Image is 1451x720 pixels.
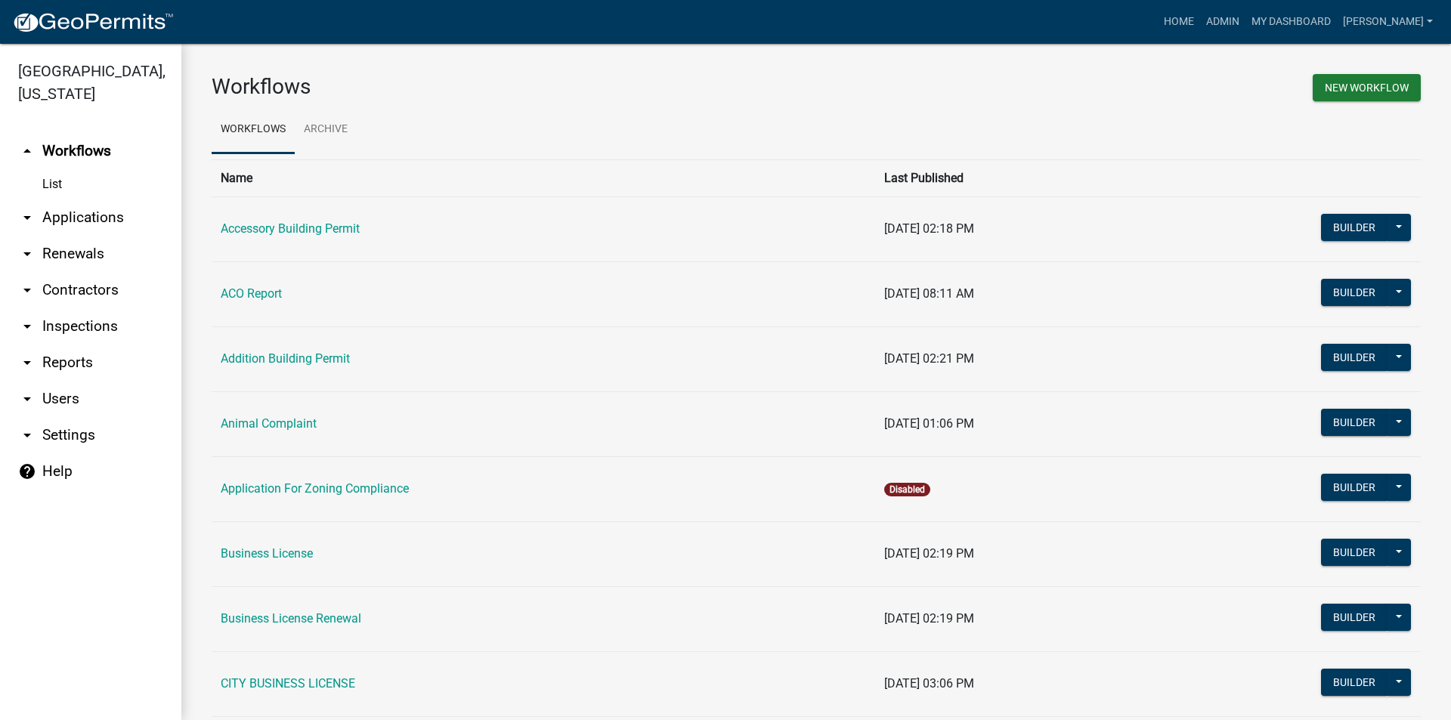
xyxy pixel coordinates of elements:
[18,317,36,335] i: arrow_drop_down
[221,221,360,236] a: Accessory Building Permit
[884,416,974,431] span: [DATE] 01:06 PM
[1321,409,1388,436] button: Builder
[1158,8,1200,36] a: Home
[1321,344,1388,371] button: Builder
[1321,669,1388,696] button: Builder
[18,426,36,444] i: arrow_drop_down
[1321,539,1388,566] button: Builder
[221,676,355,691] a: CITY BUSINESS LICENSE
[212,159,875,196] th: Name
[1200,8,1245,36] a: Admin
[884,676,974,691] span: [DATE] 03:06 PM
[221,286,282,301] a: ACO Report
[18,142,36,160] i: arrow_drop_up
[295,106,357,154] a: Archive
[875,159,1146,196] th: Last Published
[1321,474,1388,501] button: Builder
[221,351,350,366] a: Addition Building Permit
[1313,74,1421,101] button: New Workflow
[212,74,805,100] h3: Workflows
[884,483,930,496] span: Disabled
[1337,8,1439,36] a: [PERSON_NAME]
[221,416,317,431] a: Animal Complaint
[18,354,36,372] i: arrow_drop_down
[221,611,361,626] a: Business License Renewal
[1321,604,1388,631] button: Builder
[18,390,36,408] i: arrow_drop_down
[884,351,974,366] span: [DATE] 02:21 PM
[1321,214,1388,241] button: Builder
[18,462,36,481] i: help
[1245,8,1337,36] a: My Dashboard
[18,281,36,299] i: arrow_drop_down
[18,245,36,263] i: arrow_drop_down
[1321,279,1388,306] button: Builder
[884,221,974,236] span: [DATE] 02:18 PM
[18,209,36,227] i: arrow_drop_down
[884,546,974,561] span: [DATE] 02:19 PM
[884,286,974,301] span: [DATE] 08:11 AM
[221,481,409,496] a: Application For Zoning Compliance
[884,611,974,626] span: [DATE] 02:19 PM
[212,106,295,154] a: Workflows
[221,546,313,561] a: Business License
